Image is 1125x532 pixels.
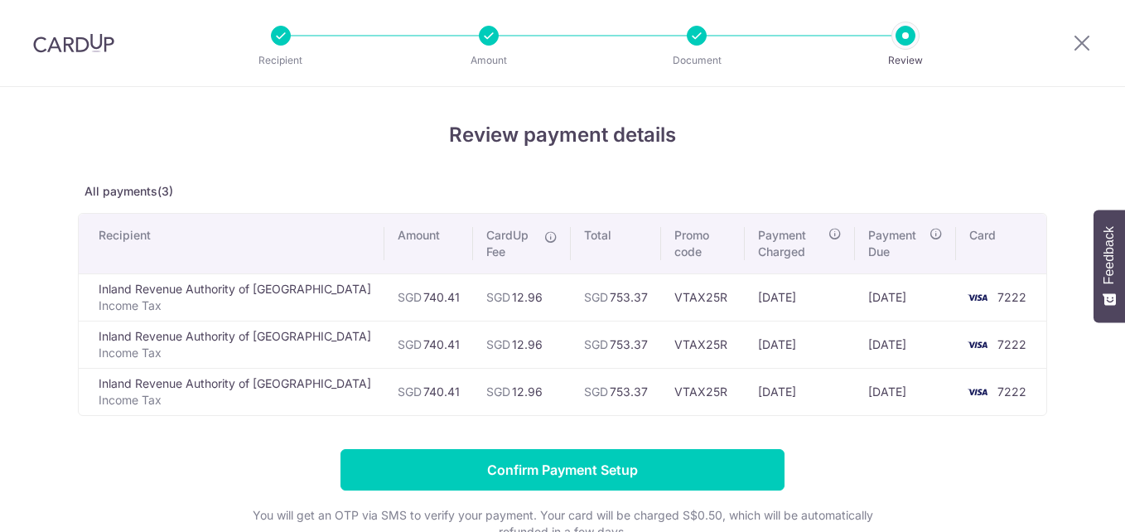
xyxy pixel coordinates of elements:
[384,321,473,368] td: 740.41
[473,368,571,415] td: 12.96
[340,449,785,491] input: Confirm Payment Setup
[584,290,608,304] span: SGD
[855,321,956,368] td: [DATE]
[398,337,422,351] span: SGD
[745,368,855,415] td: [DATE]
[99,297,371,314] p: Income Tax
[661,214,745,273] th: Promo code
[571,368,661,415] td: 753.37
[997,290,1026,304] span: 7222
[398,384,422,399] span: SGD
[571,321,661,368] td: 753.37
[584,384,608,399] span: SGD
[384,214,473,273] th: Amount
[33,33,114,53] img: CardUp
[384,368,473,415] td: 740.41
[78,183,1047,200] p: All payments(3)
[584,337,608,351] span: SGD
[79,273,384,321] td: Inland Revenue Authority of [GEOGRAPHIC_DATA]
[571,273,661,321] td: 753.37
[745,273,855,321] td: [DATE]
[384,273,473,321] td: 740.41
[220,52,342,69] p: Recipient
[1102,226,1117,284] span: Feedback
[745,321,855,368] td: [DATE]
[868,227,925,260] span: Payment Due
[486,290,510,304] span: SGD
[661,273,745,321] td: VTAX25R
[486,227,536,260] span: CardUp Fee
[486,337,510,351] span: SGD
[961,288,994,307] img: <span class="translation_missing" title="translation missing: en.account_steps.new_confirm_form.b...
[79,214,384,273] th: Recipient
[956,214,1046,273] th: Card
[99,392,371,409] p: Income Tax
[1094,210,1125,322] button: Feedback - Show survey
[844,52,967,69] p: Review
[855,368,956,415] td: [DATE]
[661,368,745,415] td: VTAX25R
[855,273,956,321] td: [DATE]
[661,321,745,368] td: VTAX25R
[473,321,571,368] td: 12.96
[961,335,994,355] img: <span class="translation_missing" title="translation missing: en.account_steps.new_confirm_form.b...
[961,382,994,402] img: <span class="translation_missing" title="translation missing: en.account_steps.new_confirm_form.b...
[398,290,422,304] span: SGD
[79,368,384,415] td: Inland Revenue Authority of [GEOGRAPHIC_DATA]
[997,337,1026,351] span: 7222
[486,384,510,399] span: SGD
[473,273,571,321] td: 12.96
[427,52,550,69] p: Amount
[79,321,384,368] td: Inland Revenue Authority of [GEOGRAPHIC_DATA]
[635,52,758,69] p: Document
[78,120,1047,150] h4: Review payment details
[758,227,823,260] span: Payment Charged
[99,345,371,361] p: Income Tax
[997,384,1026,399] span: 7222
[571,214,661,273] th: Total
